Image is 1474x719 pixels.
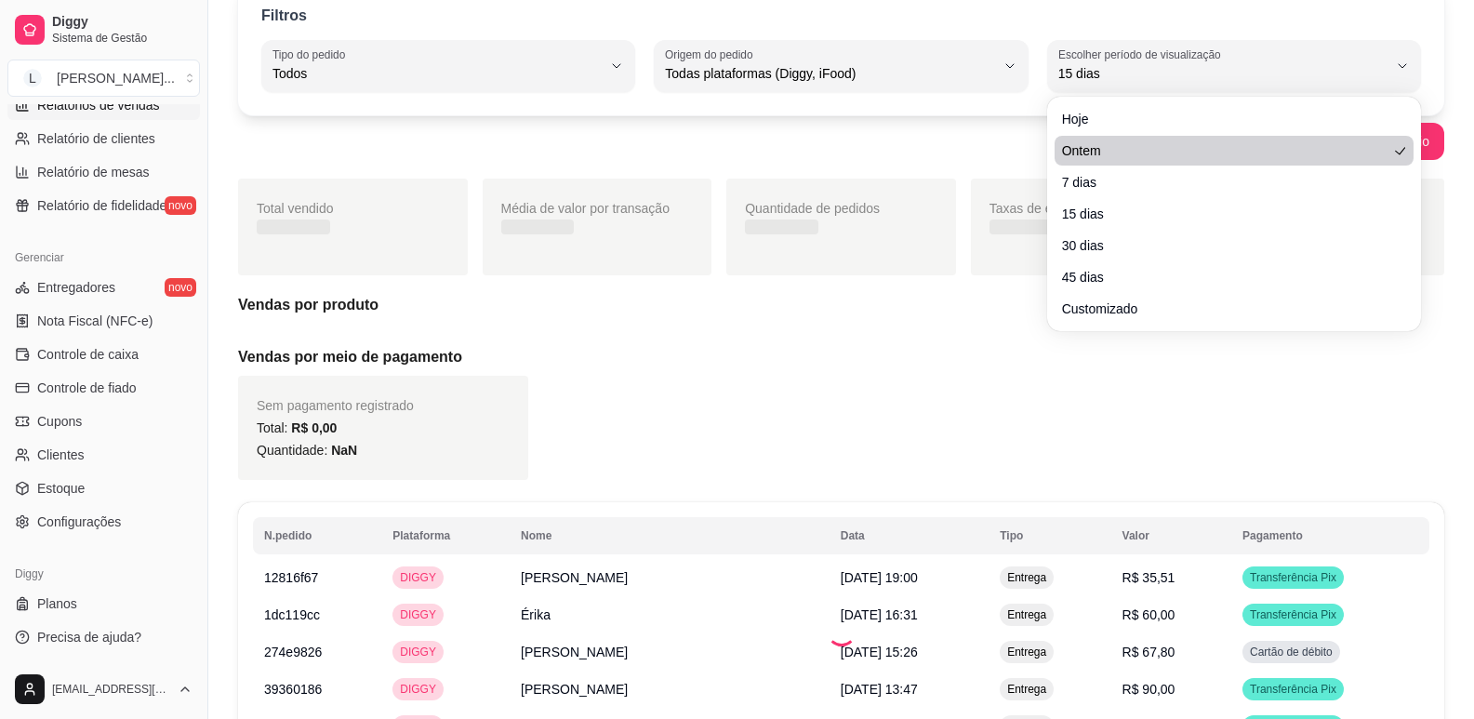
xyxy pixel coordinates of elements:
span: Clientes [37,446,85,464]
span: Relatório de mesas [37,163,150,181]
span: Controle de fiado [37,379,137,397]
span: Todos [272,64,602,83]
span: 30 dias [1062,236,1388,255]
span: Total: [257,420,337,435]
button: Select a team [7,60,200,97]
div: [PERSON_NAME] ... [57,69,175,87]
label: Escolher período de visualização [1058,47,1227,62]
div: Diggy [7,559,200,589]
span: Configurações [37,513,121,531]
p: Filtros [261,5,307,27]
span: Relatórios de vendas [37,96,160,114]
span: Ontem [1062,141,1388,160]
span: Relatório de clientes [37,129,155,148]
div: Gerenciar [7,243,200,273]
span: Nota Fiscal (NFC-e) [37,312,153,330]
span: 7 dias [1062,173,1388,192]
span: Cupons [37,412,82,431]
span: Taxas de entrega [989,201,1089,216]
span: Controle de caixa [37,345,139,364]
span: Todas plataformas (Diggy, iFood) [665,64,994,83]
span: NaN [331,443,357,458]
span: Quantidade: [257,443,357,458]
span: Sem pagamento registrado [257,398,414,413]
span: Customizado [1062,300,1388,318]
label: Origem do pedido [665,47,759,62]
span: Diggy [52,14,193,31]
span: Quantidade de pedidos [745,201,880,216]
span: Estoque [37,479,85,498]
div: Loading [827,617,857,646]
span: Total vendido [257,201,334,216]
span: Hoje [1062,110,1388,128]
span: Relatório de fidelidade [37,196,166,215]
span: 15 dias [1058,64,1388,83]
span: Entregadores [37,278,115,297]
span: Precisa de ajuda? [37,628,141,646]
span: 45 dias [1062,268,1388,286]
span: Média de valor por transação [501,201,670,216]
h5: Vendas por meio de pagamento [238,346,1444,368]
span: L [23,69,42,87]
span: 15 dias [1062,205,1388,223]
span: Planos [37,594,77,613]
span: Sistema de Gestão [52,31,193,46]
span: [EMAIL_ADDRESS][DOMAIN_NAME] [52,682,170,697]
label: Tipo do pedido [272,47,352,62]
h5: Vendas por produto [238,294,1444,316]
span: R$ 0,00 [291,420,337,435]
